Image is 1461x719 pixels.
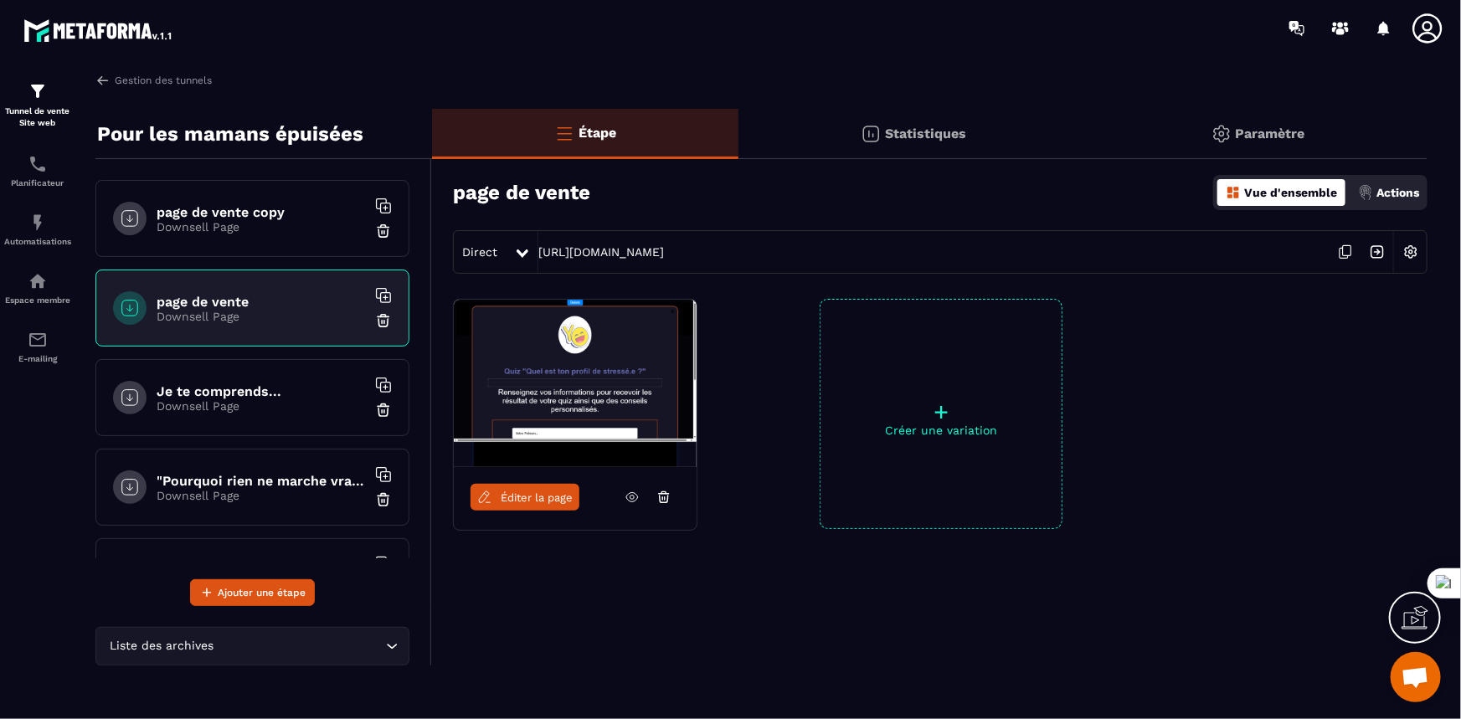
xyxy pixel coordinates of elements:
a: emailemailE-mailing [4,317,71,376]
h3: page de vente [453,181,590,204]
h6: page de vente [157,294,366,310]
p: Downsell Page [157,220,366,234]
span: Éditer la page [501,491,573,504]
p: Vue d'ensemble [1244,186,1337,199]
img: formation [28,81,48,101]
p: Pour les mamans épuisées [97,117,363,151]
img: scheduler [28,154,48,174]
img: stats.20deebd0.svg [861,124,881,144]
img: trash [375,491,392,508]
p: Tunnel de vente Site web [4,105,71,129]
p: Espace membre [4,295,71,305]
p: Planificateur [4,178,71,187]
a: [URL][DOMAIN_NAME] [538,245,664,259]
p: Statistiques [885,126,966,141]
a: schedulerschedulerPlanificateur [4,141,71,200]
img: image [454,300,697,467]
p: Downsell Page [157,399,366,413]
img: setting-gr.5f69749f.svg [1211,124,1232,144]
h6: Je te comprends... [157,383,366,399]
p: Automatisations [4,237,71,246]
img: bars-o.4a397970.svg [554,123,574,143]
img: trash [375,402,392,419]
a: formationformationTunnel de vente Site web [4,69,71,141]
p: Paramètre [1236,126,1305,141]
p: Actions [1376,186,1419,199]
a: Gestion des tunnels [95,73,212,88]
p: E-mailing [4,354,71,363]
a: automationsautomationsEspace membre [4,259,71,317]
img: email [28,330,48,350]
img: automations [28,271,48,291]
a: Ouvrir le chat [1391,652,1441,702]
a: automationsautomationsAutomatisations [4,200,71,259]
img: trash [375,223,392,239]
a: Éditer la page [471,484,579,511]
img: dashboard-orange.40269519.svg [1226,185,1241,200]
div: Search for option [95,627,409,665]
img: logo [23,15,174,45]
input: Search for option [218,637,382,655]
span: Ajouter une étape [218,584,306,601]
p: Downsell Page [157,310,366,323]
img: automations [28,213,48,233]
button: Ajouter une étape [190,579,315,606]
span: Liste des archives [106,637,218,655]
p: Créer une variation [821,424,1062,437]
h6: "Pourquoi rien ne marche vraiment" [157,473,366,489]
h6: page de vente copy [157,204,366,220]
p: Étape [579,125,616,141]
img: trash [375,312,392,329]
img: arrow-next.bcc2205e.svg [1361,236,1393,268]
img: actions.d6e523a2.png [1358,185,1373,200]
img: arrow [95,73,111,88]
span: Direct [462,245,497,259]
p: + [821,400,1062,424]
p: Downsell Page [157,489,366,502]
img: setting-w.858f3a88.svg [1395,236,1427,268]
